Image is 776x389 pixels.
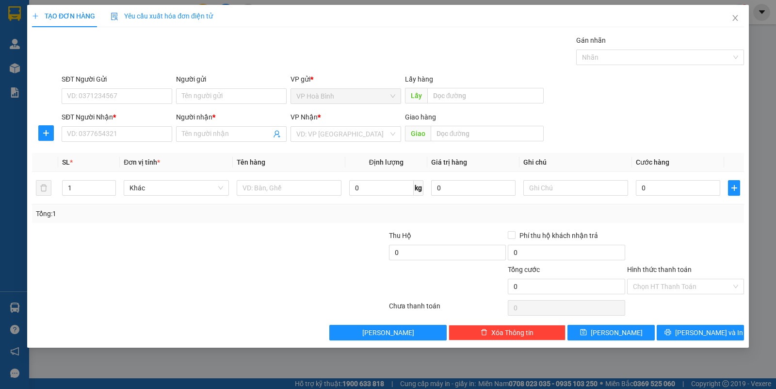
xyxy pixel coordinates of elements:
[567,325,655,340] button: save[PERSON_NAME]
[431,126,544,141] input: Dọc đường
[36,180,51,196] button: delete
[32,12,95,20] span: TẠO ĐƠN HÀNG
[362,327,414,338] span: [PERSON_NAME]
[728,180,740,196] button: plus
[728,184,740,192] span: plus
[388,301,507,318] div: Chưa thanh toán
[431,180,516,196] input: 0
[591,327,643,338] span: [PERSON_NAME]
[491,327,533,338] span: Xóa Thông tin
[657,325,744,340] button: printer[PERSON_NAME] và In
[508,266,540,273] span: Tổng cước
[124,158,160,166] span: Đơn vị tính
[519,153,632,172] th: Ghi chú
[427,88,544,103] input: Dọc đường
[516,230,602,241] span: Phí thu hộ khách nhận trả
[329,325,446,340] button: [PERSON_NAME]
[296,89,395,103] span: VP Hoà Bình
[176,112,287,122] div: Người nhận
[449,325,566,340] button: deleteXóa Thông tin
[369,158,404,166] span: Định lượng
[32,13,39,19] span: plus
[675,327,743,338] span: [PERSON_NAME] và In
[664,329,671,337] span: printer
[405,113,436,121] span: Giao hàng
[36,208,300,219] div: Tổng: 1
[414,180,423,196] span: kg
[237,158,265,166] span: Tên hàng
[176,74,287,85] div: Người gửi
[129,181,223,195] span: Khác
[405,75,433,83] span: Lấy hàng
[237,180,341,196] input: VD: Bàn, Ghế
[62,74,172,85] div: SĐT Người Gửi
[636,158,669,166] span: Cước hàng
[722,5,749,32] button: Close
[389,232,411,239] span: Thu Hộ
[576,36,606,44] label: Gán nhãn
[580,329,587,337] span: save
[481,329,487,337] span: delete
[39,129,53,137] span: plus
[38,125,54,141] button: plus
[405,88,427,103] span: Lấy
[291,74,401,85] div: VP gửi
[431,158,467,166] span: Giá trị hàng
[291,113,318,121] span: VP Nhận
[273,130,281,138] span: user-add
[627,266,692,273] label: Hình thức thanh toán
[523,180,628,196] input: Ghi Chú
[111,12,213,20] span: Yêu cầu xuất hóa đơn điện tử
[731,14,739,22] span: close
[62,112,172,122] div: SĐT Người Nhận
[111,13,118,20] img: icon
[405,126,431,141] span: Giao
[62,158,70,166] span: SL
